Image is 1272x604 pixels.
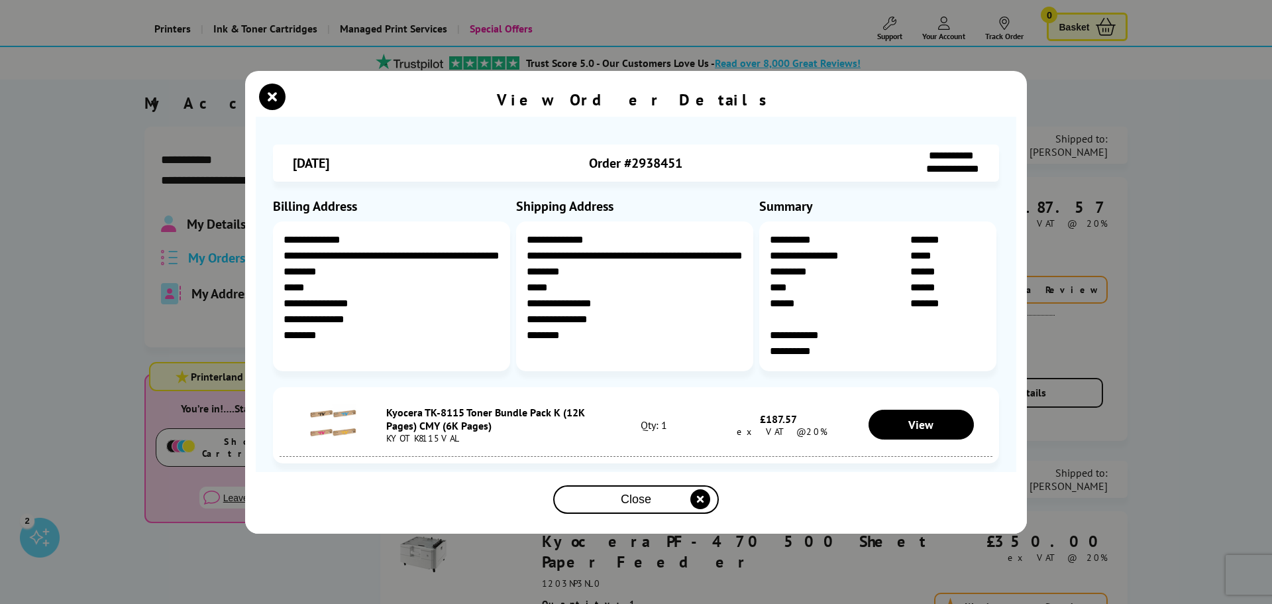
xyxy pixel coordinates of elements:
a: View [869,410,975,440]
span: Order #2938451 [589,154,682,172]
button: close modal [553,485,719,514]
div: KYOTK8115VAL [386,432,600,444]
span: View [908,417,933,432]
span: ex VAT @20% [730,426,827,438]
div: Summary [759,198,999,215]
img: Kyocera TK-8115 Toner Bundle Pack K (12K Pages) CMY (6K Pages) [310,400,356,447]
div: Qty: 1 [600,418,707,432]
button: close modal [262,87,282,107]
div: Kyocera TK-8115 Toner Bundle Pack K (12K Pages) CMY (6K Pages) [386,406,600,432]
div: Billing Address [273,198,513,215]
span: [DATE] [293,154,329,172]
div: Shipping Address [516,198,756,215]
span: Close [621,493,651,507]
span: £187.57 [760,412,797,426]
div: View Order Details [497,90,775,110]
